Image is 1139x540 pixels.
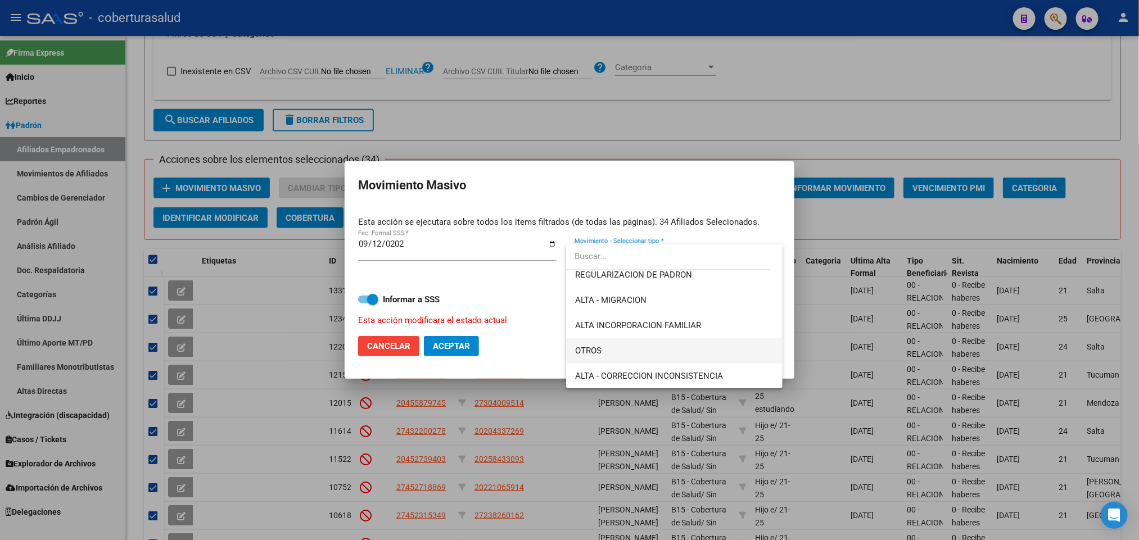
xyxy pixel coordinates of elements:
span: REGULARIZACION DE PADRON [575,270,692,280]
span: ALTA - CORRECCION INCONSISTENCIA [575,371,723,381]
div: Open Intercom Messenger [1101,502,1128,529]
span: ALTA - MIGRACION [575,295,647,305]
span: OTROS [575,346,602,356]
span: ALTA INCORPORACION FAMILIAR [575,320,701,330]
